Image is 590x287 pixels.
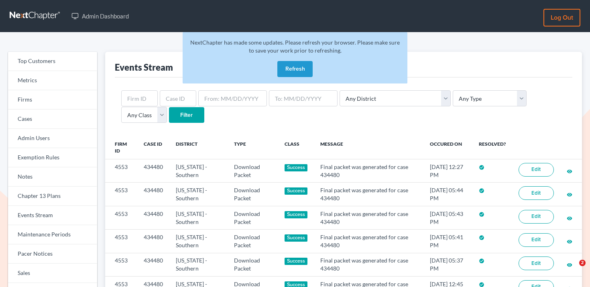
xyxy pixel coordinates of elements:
[519,186,554,200] a: Edit
[137,206,169,229] td: 434480
[567,214,572,221] a: visibility
[423,183,472,206] td: [DATE] 05:44 PM
[8,244,97,264] a: Pacer Notices
[137,136,169,159] th: Case ID
[169,206,228,229] td: [US_STATE] - Southern
[105,206,137,229] td: 4553
[8,225,97,244] a: Maintenance Periods
[423,253,472,276] td: [DATE] 05:37 PM
[105,230,137,253] td: 4553
[8,148,97,167] a: Exemption Rules
[567,192,572,197] i: visibility
[105,183,137,206] td: 4553
[285,164,308,171] div: Success
[169,183,228,206] td: [US_STATE] - Southern
[8,264,97,283] a: Sales
[137,159,169,183] td: 434480
[423,206,472,229] td: [DATE] 05:43 PM
[314,230,423,253] td: Final packet was generated for case 434480
[563,260,582,279] iframe: Intercom live chat
[8,129,97,148] a: Admin Users
[479,235,484,240] i: check_circle
[121,90,158,106] input: Firm ID
[160,90,196,106] input: Case ID
[8,52,97,71] a: Top Customers
[519,210,554,224] a: Edit
[198,90,267,106] input: From: MM/DD/YYYY
[137,230,169,253] td: 434480
[169,159,228,183] td: [US_STATE] - Southern
[8,206,97,225] a: Events Stream
[472,136,512,159] th: Resolved?
[567,239,572,244] i: visibility
[105,159,137,183] td: 4553
[277,61,313,77] button: Refresh
[285,211,308,218] div: Success
[479,165,484,170] i: check_circle
[228,206,278,229] td: Download Packet
[479,212,484,217] i: check_circle
[314,136,423,159] th: Message
[67,9,133,23] a: Admin Dashboard
[269,90,338,106] input: To: MM/DD/YYYY
[567,216,572,221] i: visibility
[137,253,169,276] td: 434480
[479,258,484,264] i: check_circle
[8,71,97,90] a: Metrics
[479,188,484,193] i: check_circle
[228,253,278,276] td: Download Packet
[228,136,278,159] th: Type
[190,39,400,54] span: NextChapter has made some updates. Please refresh your browser. Please make sure to save your wor...
[423,230,472,253] td: [DATE] 05:41 PM
[169,107,204,123] input: Filter
[519,256,554,270] a: Edit
[543,9,580,26] a: Log out
[567,169,572,174] i: visibility
[285,234,308,242] div: Success
[314,206,423,229] td: Final packet was generated for case 434480
[567,191,572,197] a: visibility
[285,187,308,195] div: Success
[115,61,173,73] div: Events Stream
[579,260,586,266] span: 2
[423,136,472,159] th: Occured On
[314,253,423,276] td: Final packet was generated for case 434480
[228,159,278,183] td: Download Packet
[8,167,97,187] a: Notes
[8,110,97,129] a: Cases
[519,163,554,177] a: Edit
[228,183,278,206] td: Download Packet
[567,238,572,244] a: visibility
[8,90,97,110] a: Firms
[169,253,228,276] td: [US_STATE] - Southern
[314,183,423,206] td: Final packet was generated for case 434480
[567,167,572,174] a: visibility
[423,159,472,183] td: [DATE] 12:27 PM
[105,136,137,159] th: Firm ID
[8,187,97,206] a: Chapter 13 Plans
[285,258,308,265] div: Success
[169,230,228,253] td: [US_STATE] - Southern
[314,159,423,183] td: Final packet was generated for case 434480
[169,136,228,159] th: District
[519,233,554,247] a: Edit
[105,253,137,276] td: 4553
[137,183,169,206] td: 434480
[278,136,314,159] th: Class
[228,230,278,253] td: Download Packet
